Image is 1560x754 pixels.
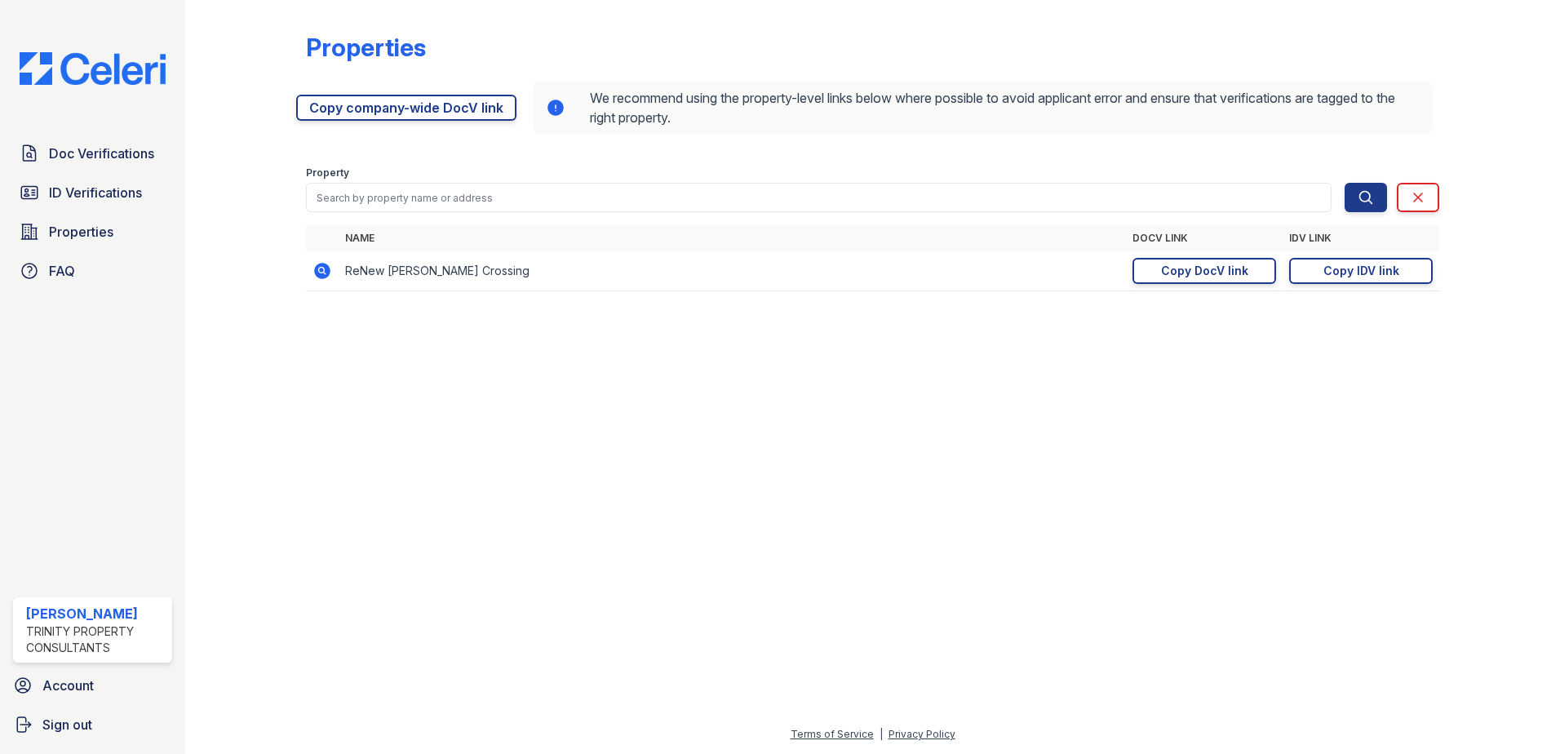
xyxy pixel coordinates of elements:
span: Properties [49,222,113,242]
span: FAQ [49,261,75,281]
div: Copy IDV link [1323,263,1399,279]
img: CE_Logo_Blue-a8612792a0a2168367f1c8372b55b34899dd931a85d93a1a3d3e32e68fde9ad4.png [7,52,179,85]
div: [PERSON_NAME] [26,604,166,623]
div: Trinity Property Consultants [26,623,166,656]
span: Doc Verifications [49,144,154,163]
a: Doc Verifications [13,137,172,170]
a: Account [7,669,179,702]
th: DocV Link [1126,225,1283,251]
a: ID Verifications [13,176,172,209]
div: Copy DocV link [1161,263,1248,279]
span: Sign out [42,715,92,734]
span: ID Verifications [49,183,142,202]
a: Copy company-wide DocV link [296,95,516,121]
input: Search by property name or address [306,183,1332,212]
td: ReNew [PERSON_NAME] Crossing [339,251,1126,291]
a: Copy IDV link [1289,258,1433,284]
a: Copy DocV link [1132,258,1276,284]
th: Name [339,225,1126,251]
div: | [880,728,883,740]
a: Sign out [7,708,179,741]
a: Privacy Policy [889,728,955,740]
a: FAQ [13,255,172,287]
a: Properties [13,215,172,248]
label: Property [306,166,349,180]
th: IDV Link [1283,225,1439,251]
span: Account [42,676,94,695]
a: Terms of Service [791,728,874,740]
div: Properties [306,33,426,62]
div: We recommend using the property-level links below where possible to avoid applicant error and ens... [533,82,1433,134]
